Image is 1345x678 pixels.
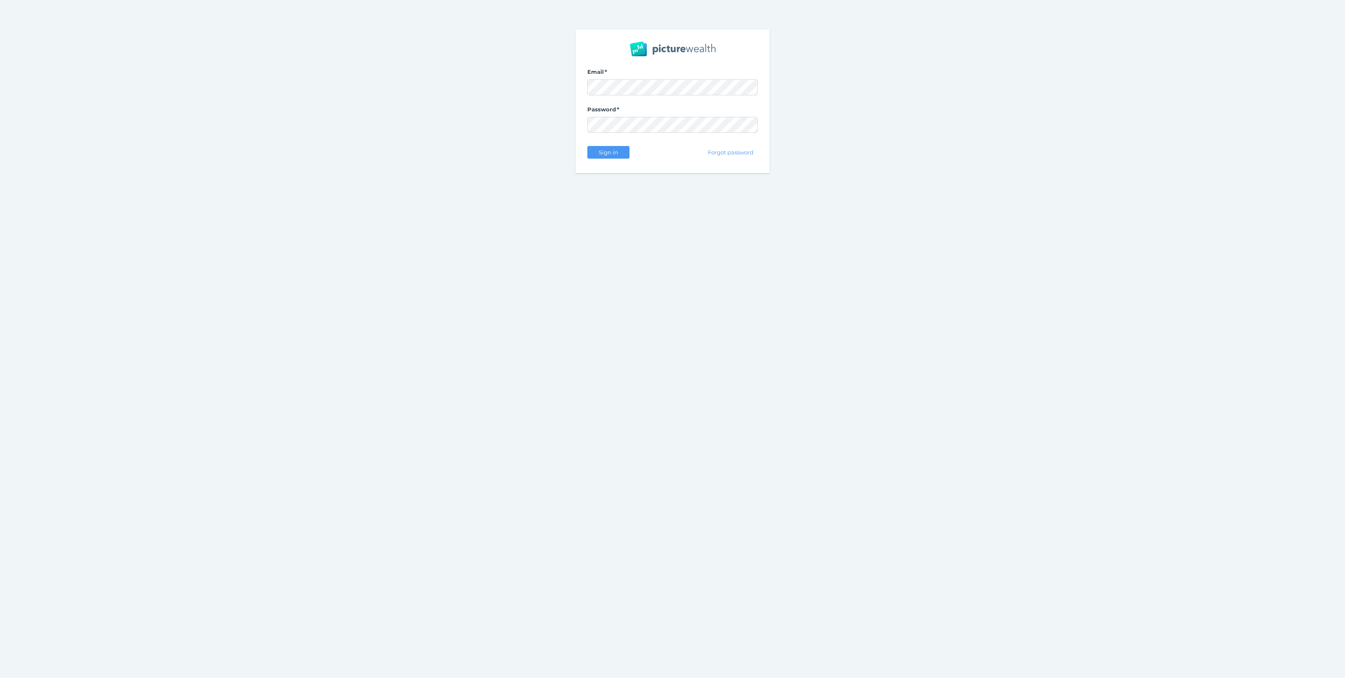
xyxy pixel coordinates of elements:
img: PW [630,41,716,57]
button: Forgot password [704,146,758,159]
label: Password [587,106,758,117]
button: Sign in [587,146,629,159]
span: Sign in [595,149,621,156]
label: Email [587,68,758,79]
span: Forgot password [705,149,757,156]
